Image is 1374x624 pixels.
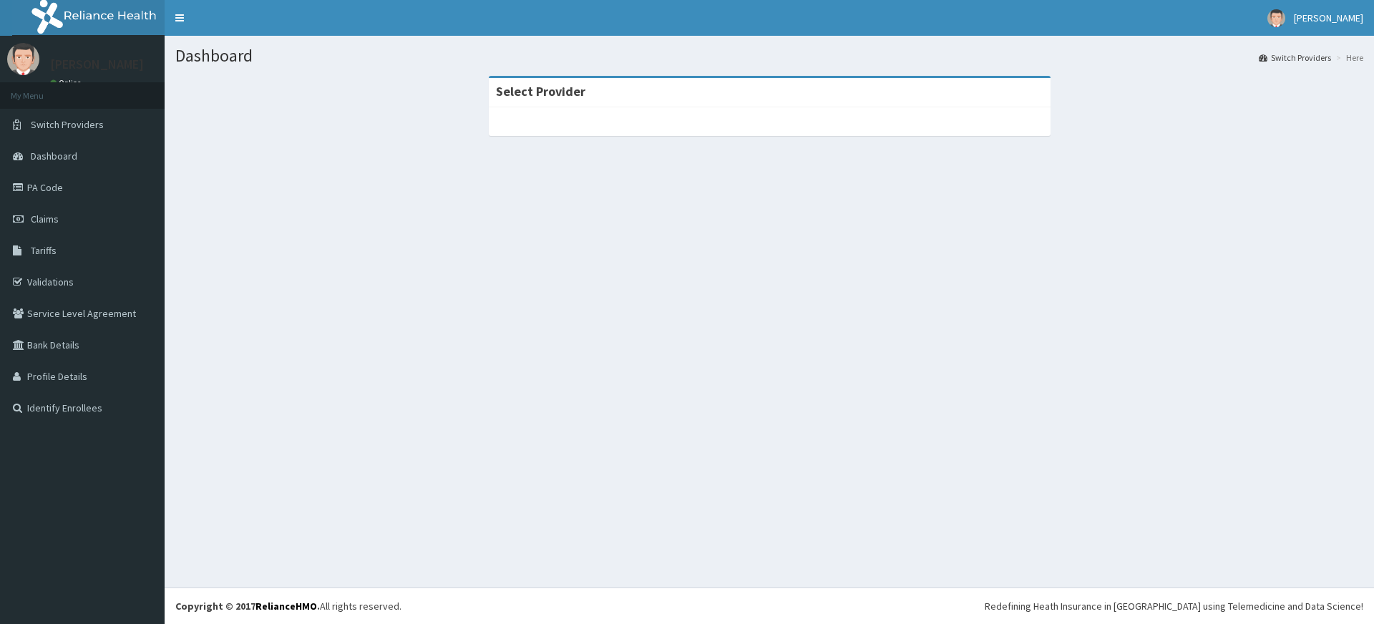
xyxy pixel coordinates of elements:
[31,118,104,131] span: Switch Providers
[175,600,320,613] strong: Copyright © 2017 .
[165,588,1374,624] footer: All rights reserved.
[1332,52,1363,64] li: Here
[1259,52,1331,64] a: Switch Providers
[175,47,1363,65] h1: Dashboard
[255,600,317,613] a: RelianceHMO
[31,244,57,257] span: Tariffs
[7,43,39,75] img: User Image
[1294,11,1363,24] span: [PERSON_NAME]
[50,78,84,88] a: Online
[31,213,59,225] span: Claims
[50,58,144,71] p: [PERSON_NAME]
[985,599,1363,613] div: Redefining Heath Insurance in [GEOGRAPHIC_DATA] using Telemedicine and Data Science!
[31,150,77,162] span: Dashboard
[1267,9,1285,27] img: User Image
[496,83,585,99] strong: Select Provider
